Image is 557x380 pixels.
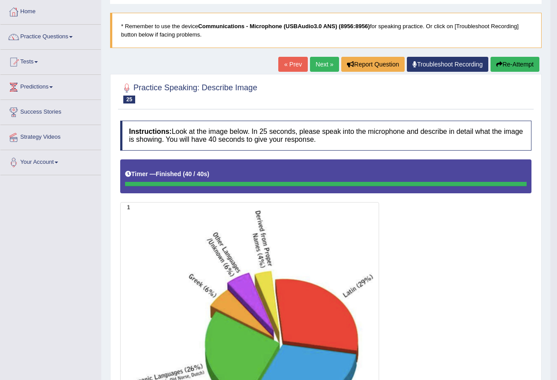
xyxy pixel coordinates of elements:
[120,81,257,103] h2: Practice Speaking: Describe Image
[0,50,101,72] a: Tests
[0,25,101,47] a: Practice Questions
[278,57,307,72] a: « Prev
[183,170,185,177] b: (
[198,23,370,30] b: Communications - Microphone (USBAudio3.0 ANS) (8956:8956)
[123,96,135,103] span: 25
[207,170,210,177] b: )
[125,171,209,177] h5: Timer —
[0,125,101,147] a: Strategy Videos
[491,57,539,72] button: Re-Attempt
[120,121,531,150] h4: Look at the image below. In 25 seconds, please speak into the microphone and describe in detail w...
[407,57,488,72] a: Troubleshoot Recording
[185,170,207,177] b: 40 / 40s
[310,57,339,72] a: Next »
[0,100,101,122] a: Success Stories
[0,150,101,172] a: Your Account
[156,170,181,177] b: Finished
[129,128,172,135] b: Instructions:
[341,57,405,72] button: Report Question
[0,75,101,97] a: Predictions
[110,13,542,48] blockquote: * Remember to use the device for speaking practice. Or click on [Troubleshoot Recording] button b...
